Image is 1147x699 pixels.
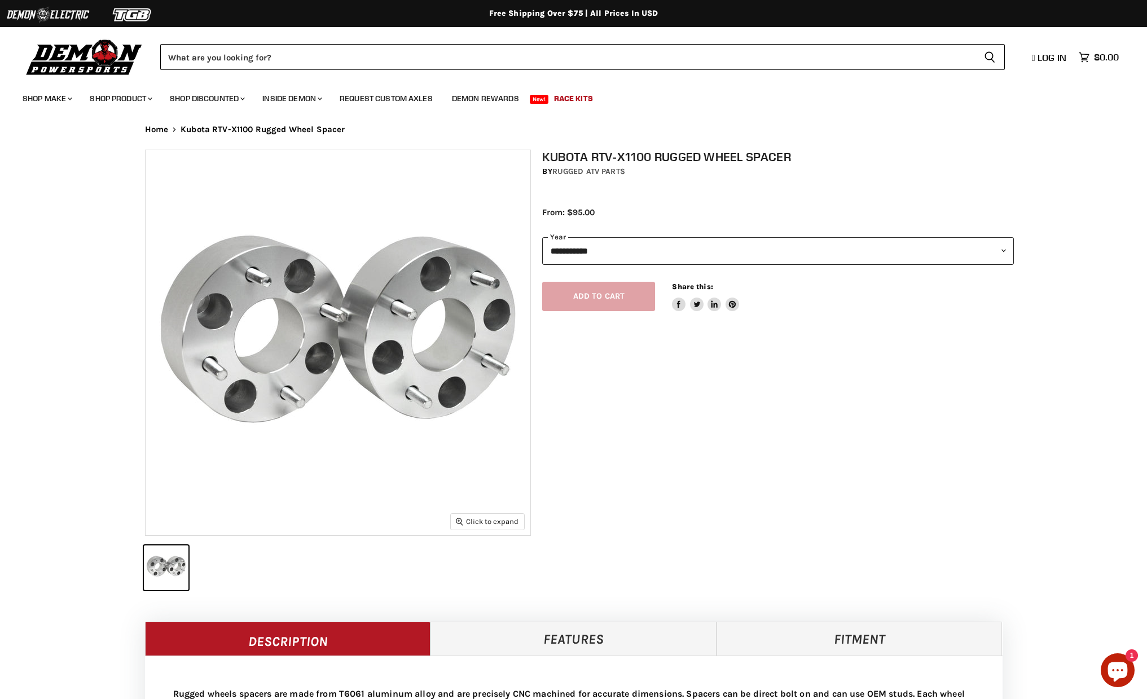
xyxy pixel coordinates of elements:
span: Click to expand [456,517,518,526]
span: From: $95.00 [542,207,595,217]
a: Fitment [717,622,1003,656]
a: Demon Rewards [443,87,528,110]
a: Log in [1027,53,1073,63]
img: Demon Powersports [23,37,146,77]
a: Features [430,622,717,656]
ul: Main menu [14,82,1116,110]
a: Home [145,125,169,134]
span: $0.00 [1094,52,1119,63]
inbox-online-store-chat: Shopify online store chat [1097,653,1138,690]
img: Kubota RTV-X1100 Rugged Wheel Spacer [146,150,530,535]
h1: Kubota RTV-X1100 Rugged Wheel Spacer [542,150,1014,164]
span: Kubota RTV-X1100 Rugged Wheel Spacer [181,125,345,134]
span: Log in [1038,52,1066,63]
a: Description [145,622,431,656]
a: Shop Product [81,87,159,110]
a: Shop Make [14,87,79,110]
button: Click to expand [451,514,524,529]
a: Request Custom Axles [331,87,441,110]
span: New! [530,95,549,104]
img: TGB Logo 2 [90,4,175,25]
a: Rugged ATV Parts [552,167,625,176]
a: $0.00 [1073,49,1124,65]
span: Share this: [672,282,713,291]
button: Search [975,44,1005,70]
input: Search [160,44,975,70]
nav: Breadcrumbs [122,125,1025,134]
img: Demon Electric Logo 2 [6,4,90,25]
select: year [542,237,1014,265]
div: Free Shipping Over $75 | All Prices In USD [122,8,1025,19]
form: Product [160,44,1005,70]
aside: Share this: [672,282,739,312]
button: Kubota RTV-X1100 Rugged Wheel Spacer thumbnail [144,545,188,590]
a: Race Kits [546,87,601,110]
a: Shop Discounted [161,87,252,110]
div: by [542,165,1014,178]
a: Inside Demon [254,87,329,110]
